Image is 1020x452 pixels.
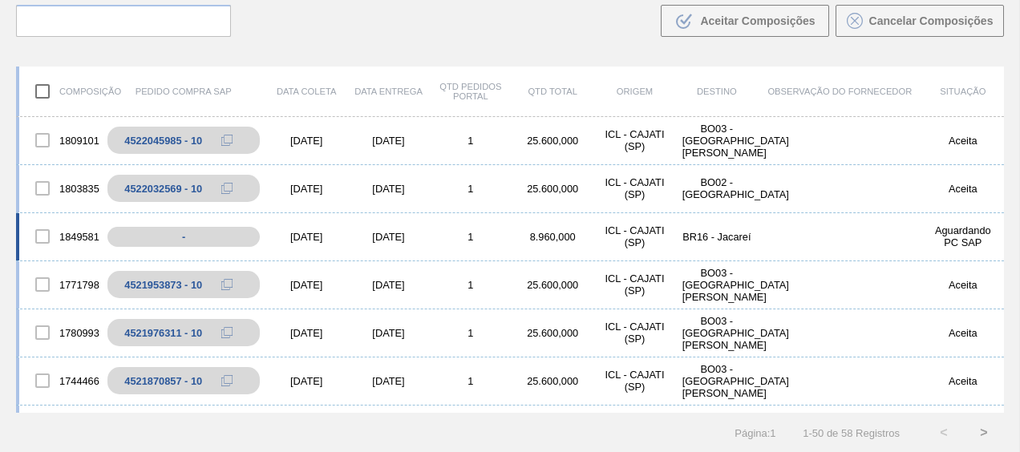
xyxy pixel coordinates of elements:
div: 1 [430,231,512,243]
div: 4522032569 - 10 [124,183,202,195]
div: Data coleta [265,87,347,96]
span: 1 - 50 de 58 Registros [800,427,900,439]
div: 25.600,000 [512,375,593,387]
div: BO02 - La Paz [676,176,758,200]
div: BR16 - Jacareí [676,231,758,243]
div: 4522045985 - 10 [124,135,202,147]
div: [DATE] [347,279,429,291]
div: - [107,227,260,247]
div: ICL - CAJATI (SP) [593,176,675,200]
span: Aceitar Composições [700,14,815,27]
div: 1 [430,327,512,339]
button: Aceitar Composições [661,5,829,37]
div: 8.960,000 [512,231,593,243]
div: Copiar [211,131,243,150]
div: ICL - CAJATI (SP) [593,128,675,152]
div: Copiar [211,323,243,342]
div: Data entrega [347,87,429,96]
div: Copiar [211,371,243,390]
div: 25.600,000 [512,183,593,195]
div: [DATE] [265,279,347,291]
div: 1803835 [19,172,101,205]
div: Composição [19,75,101,108]
div: Aceita [922,135,1004,147]
div: [DATE] [265,375,347,387]
div: ICL - CAJATI (SP) [593,272,675,297]
div: 4521976311 - 10 [124,327,202,339]
div: 1849581 [19,220,101,253]
div: Copiar [211,275,243,294]
div: 1744466 [19,364,101,398]
div: ICL - CAJATI (SP) [593,369,675,393]
div: Aceita [922,279,1004,291]
div: [DATE] [347,375,429,387]
div: Aceita [922,183,1004,195]
div: Pedido Compra SAP [101,87,265,96]
div: ICL - CAJATI (SP) [593,321,675,345]
div: [DATE] [347,183,429,195]
div: 4521870857 - 10 [124,375,202,387]
div: 25.600,000 [512,135,593,147]
div: 4521953873 - 10 [124,279,202,291]
div: [DATE] [265,327,347,339]
div: 1771798 [19,268,101,301]
div: BO03 - Santa Cruz [676,363,758,399]
div: [DATE] [265,183,347,195]
div: [DATE] [347,135,429,147]
div: BO03 - Santa Cruz [676,123,758,159]
div: ICL - CAJATI (SP) [593,224,675,248]
div: 1 [430,279,512,291]
div: Aguardando PC SAP [922,224,1004,248]
div: Origem [593,87,675,96]
div: Copiar [211,179,243,198]
div: BO03 - Santa Cruz [676,315,758,351]
div: [DATE] [265,135,347,147]
div: Aceita [922,375,1004,387]
div: 25.600,000 [512,279,593,291]
div: Qtd Total [512,87,593,96]
div: Observação do Fornecedor [758,87,922,96]
div: [DATE] [347,231,429,243]
div: Destino [676,87,758,96]
div: 1 [430,135,512,147]
div: Aceita [922,327,1004,339]
button: Cancelar Composições [836,5,1004,37]
div: 1 [430,375,512,387]
span: Cancelar Composições [869,14,994,27]
div: Qtd Pedidos Portal [430,82,512,101]
div: [DATE] [265,231,347,243]
div: 1 [430,183,512,195]
div: 1780993 [19,316,101,349]
div: 1672176 [19,412,101,446]
div: 1809101 [19,123,101,157]
span: Página : 1 [735,427,775,439]
div: 25.600,000 [512,327,593,339]
div: BO03 - Santa Cruz [676,267,758,303]
div: [DATE] [347,327,429,339]
div: Situação [922,87,1004,96]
